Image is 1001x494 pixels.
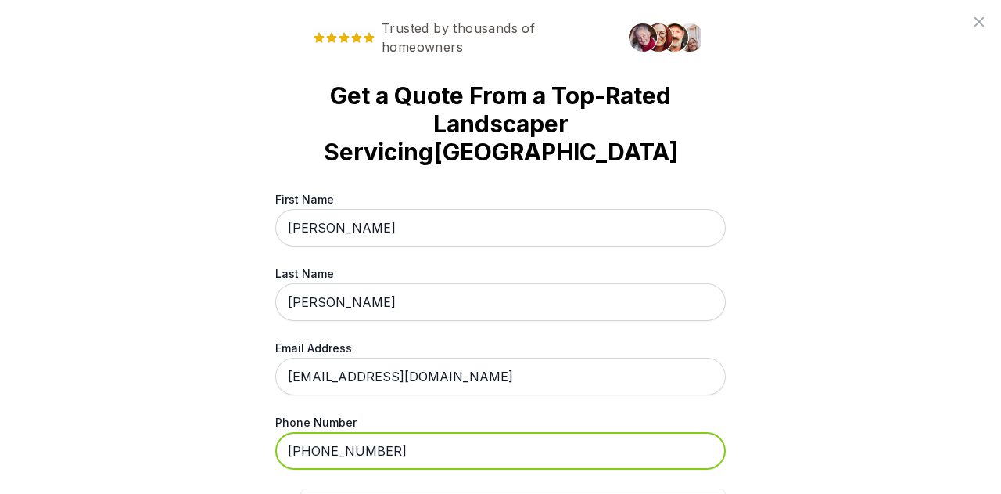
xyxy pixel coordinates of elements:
[275,209,726,247] input: First Name
[275,265,726,282] label: Last Name
[275,283,726,321] input: Last Name
[275,340,726,356] label: Email Address
[275,191,726,207] label: First Name
[275,432,726,470] input: 555-555-5555
[300,81,701,166] strong: Get a Quote From a Top-Rated Landscaper Servicing [GEOGRAPHIC_DATA]
[275,414,726,431] label: Phone Number
[300,19,619,56] span: Trusted by thousands of homeowners
[275,358,726,395] input: me@gmail.com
